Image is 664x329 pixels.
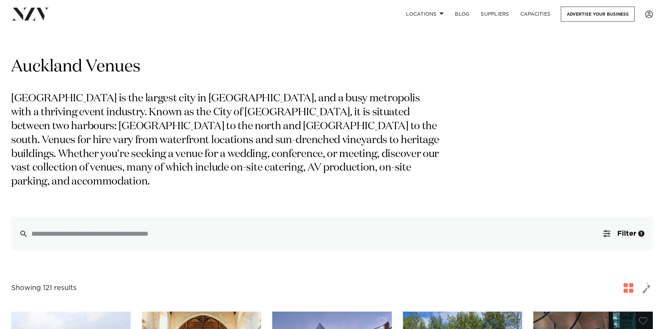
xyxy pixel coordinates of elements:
[595,217,653,250] button: Filter1
[11,92,442,189] p: [GEOGRAPHIC_DATA] is the largest city in [GEOGRAPHIC_DATA], and a busy metropolis with a thriving...
[400,7,449,22] a: Locations
[11,8,49,20] img: nzv-logo.png
[617,230,636,237] span: Filter
[561,7,635,22] a: Advertise your business
[475,7,514,22] a: SUPPLIERS
[515,7,556,22] a: Capacities
[11,283,77,293] div: Showing 121 results
[638,230,644,237] div: 1
[11,56,653,78] h1: Auckland Venues
[449,7,475,22] a: BLOG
